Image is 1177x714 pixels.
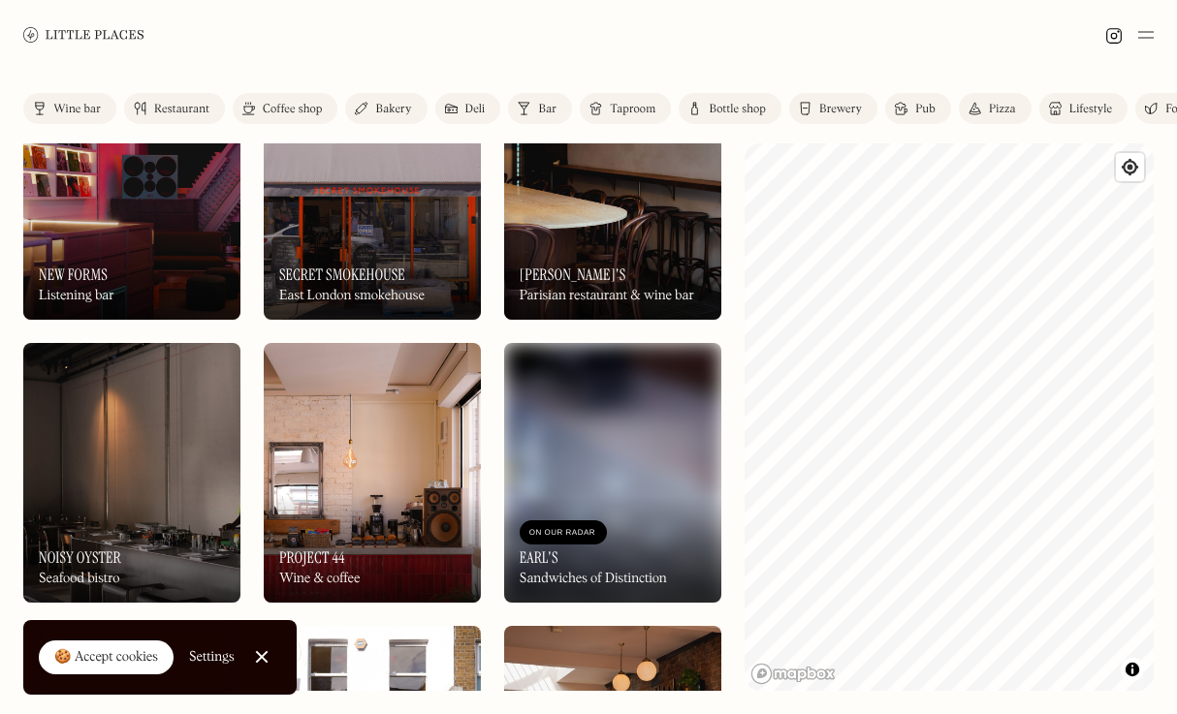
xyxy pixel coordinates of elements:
a: Brewery [789,93,877,124]
a: Pizza [959,93,1032,124]
h3: [PERSON_NAME]'s [520,265,626,284]
div: 🍪 Accept cookies [54,648,158,667]
a: Pub [885,93,951,124]
img: New Forms [23,59,240,320]
h3: Project 44 [279,548,345,567]
div: Settings [189,650,235,664]
a: Deli [435,93,501,124]
img: Marjorie's [504,59,721,320]
div: Pizza [989,104,1016,115]
h3: Noisy Oyster [39,548,121,567]
img: Earl's [504,343,721,604]
img: Project 44 [264,343,481,604]
h3: Secret Smokehouse [279,265,405,284]
a: Earl'sEarl'sOn Our RadarEarl'sSandwiches of Distinction [504,343,721,604]
a: Taproom [580,93,671,124]
a: 🍪 Accept cookies [39,640,174,675]
a: New FormsNew FormsNew FormsListening bar [23,59,240,320]
div: Lifestyle [1069,104,1112,115]
a: Bottle shop [679,93,781,124]
h3: Earl's [520,548,558,567]
a: Close Cookie Popup [242,637,281,676]
div: Wine bar [53,104,101,115]
a: Settings [189,636,235,679]
div: Parisian restaurant & wine bar [520,288,694,304]
button: Toggle attribution [1121,658,1144,681]
div: Pub [915,104,936,115]
a: Secret SmokehouseSecret SmokehouseSecret SmokehouseEast London smokehouse [264,59,481,320]
div: Bar [538,104,557,115]
div: Sandwiches of Distinction [520,571,667,587]
a: Noisy OysterNoisy OysterNoisy OysterSeafood bistro [23,343,240,604]
a: Project 44Project 44Project 44Wine & coffee [264,343,481,604]
canvas: Map [745,143,1154,691]
a: Bar [508,93,572,124]
div: Listening bar [39,288,114,304]
div: Coffee shop [263,104,322,115]
div: Brewery [819,104,862,115]
img: Noisy Oyster [23,343,240,604]
h3: New Forms [39,265,108,284]
div: Wine & coffee [279,571,360,587]
button: Find my location [1116,153,1144,181]
div: Taproom [610,104,655,115]
div: On Our Radar [529,523,597,543]
a: Mapbox homepage [750,663,836,685]
div: Seafood bistro [39,571,119,587]
div: Close Cookie Popup [261,657,262,658]
a: Lifestyle [1039,93,1128,124]
div: Deli [465,104,486,115]
a: Marjorie'sMarjorie's[PERSON_NAME]'sParisian restaurant & wine bar [504,59,721,320]
img: Secret Smokehouse [264,59,481,320]
a: Wine bar [23,93,116,124]
a: Restaurant [124,93,225,124]
span: Toggle attribution [1127,659,1138,680]
div: Restaurant [154,104,209,115]
div: East London smokehouse [279,288,425,304]
a: Coffee shop [233,93,337,124]
div: Bakery [375,104,411,115]
a: Bakery [345,93,427,124]
div: Bottle shop [709,104,766,115]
